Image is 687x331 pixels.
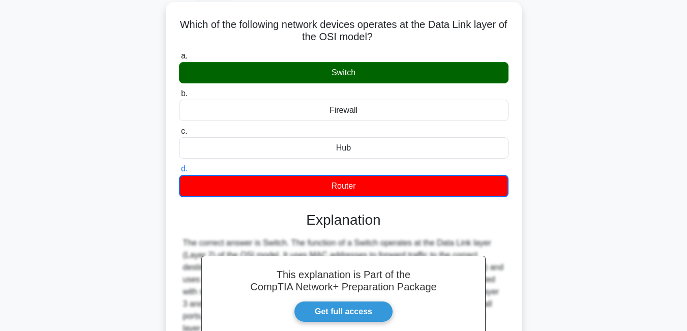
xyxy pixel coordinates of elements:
[179,175,509,197] div: Router
[181,127,187,135] span: c.
[179,100,509,121] div: Firewall
[181,89,188,98] span: b.
[178,18,510,44] h5: Which of the following network devices operates at the Data Link layer of the OSI model?
[179,62,509,83] div: Switch
[294,301,393,322] a: Get full access
[179,137,509,159] div: Hub
[181,51,188,60] span: a.
[181,164,188,173] span: d.
[185,212,502,229] h3: Explanation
